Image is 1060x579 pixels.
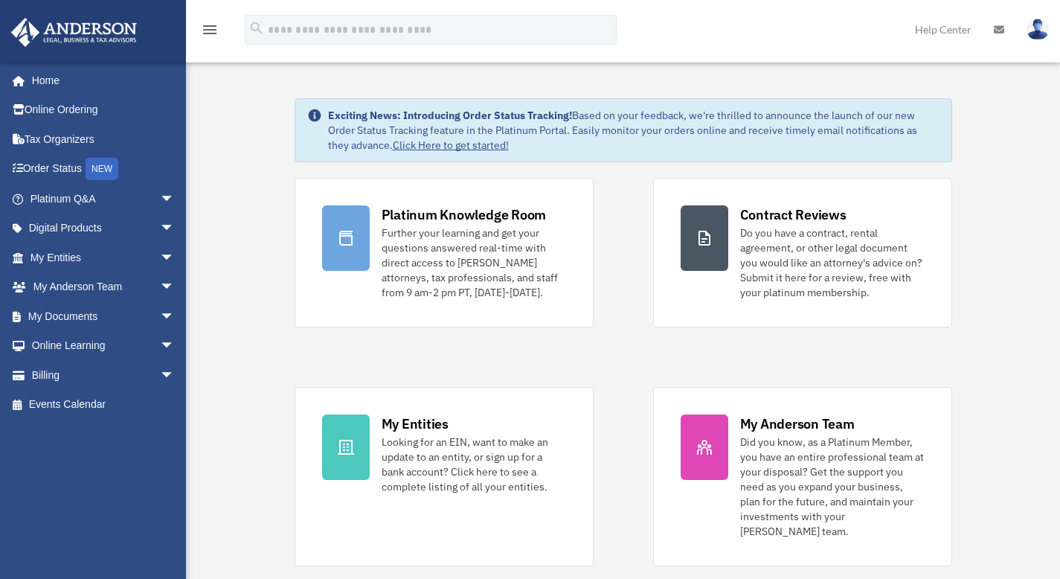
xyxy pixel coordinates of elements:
span: arrow_drop_down [160,360,190,391]
a: Online Ordering [10,95,197,125]
div: My Anderson Team [740,415,855,433]
a: Digital Productsarrow_drop_down [10,214,197,243]
a: My Anderson Teamarrow_drop_down [10,272,197,302]
a: Platinum Q&Aarrow_drop_down [10,184,197,214]
span: arrow_drop_down [160,214,190,244]
div: Do you have a contract, rental agreement, or other legal document you would like an attorney's ad... [740,225,925,300]
div: Based on your feedback, we're thrilled to announce the launch of our new Order Status Tracking fe... [328,108,939,153]
strong: Exciting News: Introducing Order Status Tracking! [328,109,572,122]
a: Online Learningarrow_drop_down [10,331,197,361]
div: Looking for an EIN, want to make an update to an entity, or sign up for a bank account? Click her... [382,435,566,494]
a: Home [10,65,190,95]
i: search [248,20,265,36]
span: arrow_drop_down [160,331,190,362]
div: Did you know, as a Platinum Member, you have an entire professional team at your disposal? Get th... [740,435,925,539]
a: My Documentsarrow_drop_down [10,301,197,331]
a: menu [201,26,219,39]
div: My Entities [382,415,449,433]
a: Contract Reviews Do you have a contract, rental agreement, or other legal document you would like... [653,178,952,327]
a: My Anderson Team Did you know, as a Platinum Member, you have an entire professional team at your... [653,387,952,566]
a: My Entities Looking for an EIN, want to make an update to an entity, or sign up for a bank accoun... [295,387,594,566]
a: Click Here to get started! [393,138,509,152]
a: My Entitiesarrow_drop_down [10,243,197,272]
div: NEW [86,158,118,180]
span: arrow_drop_down [160,184,190,214]
a: Billingarrow_drop_down [10,360,197,390]
div: Contract Reviews [740,205,847,224]
div: Platinum Knowledge Room [382,205,547,224]
a: Events Calendar [10,390,197,420]
img: Anderson Advisors Platinum Portal [7,18,141,47]
a: Tax Organizers [10,124,197,154]
img: User Pic [1027,19,1049,40]
span: arrow_drop_down [160,243,190,273]
span: arrow_drop_down [160,272,190,303]
a: Order StatusNEW [10,154,197,185]
span: arrow_drop_down [160,301,190,332]
div: Further your learning and get your questions answered real-time with direct access to [PERSON_NAM... [382,225,566,300]
a: Platinum Knowledge Room Further your learning and get your questions answered real-time with dire... [295,178,594,327]
i: menu [201,21,219,39]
